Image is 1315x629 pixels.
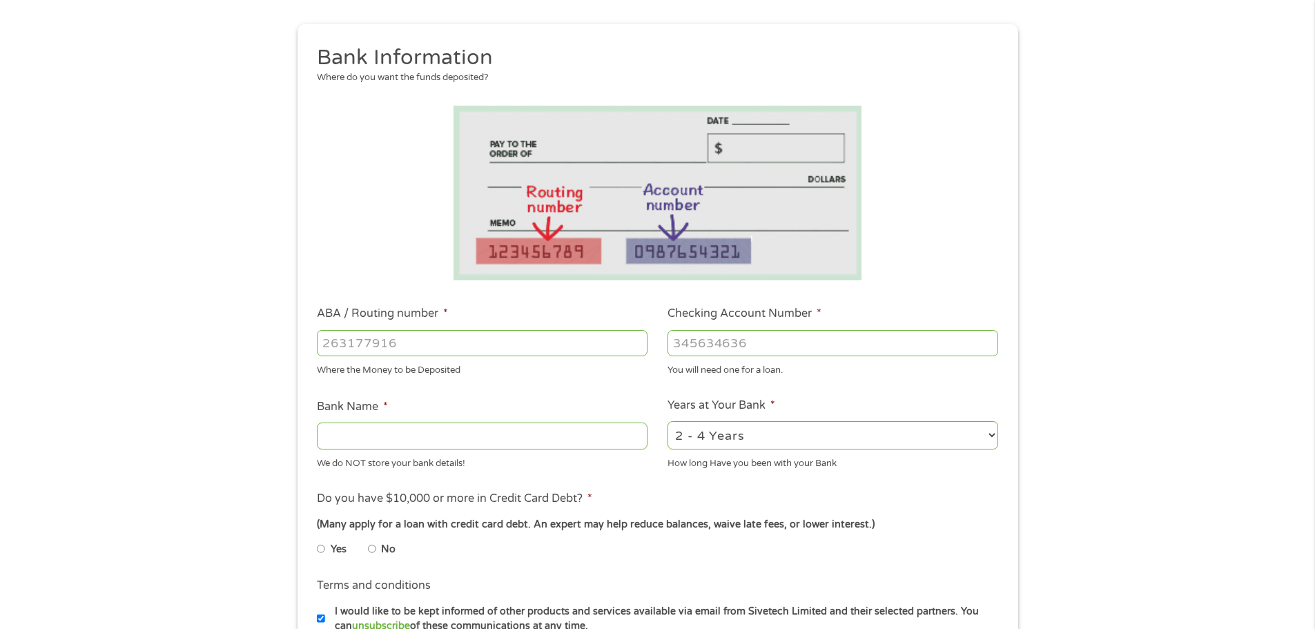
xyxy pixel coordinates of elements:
[668,330,998,356] input: 345634636
[668,307,821,321] label: Checking Account Number
[317,330,647,356] input: 263177916
[317,71,988,85] div: Where do you want the funds deposited?
[317,359,647,378] div: Where the Money to be Deposited
[668,359,998,378] div: You will need one for a loan.
[668,452,998,470] div: How long Have you been with your Bank
[317,452,647,470] div: We do NOT store your bank details!
[317,492,592,506] label: Do you have $10,000 or more in Credit Card Debt?
[317,400,388,414] label: Bank Name
[317,517,997,532] div: (Many apply for a loan with credit card debt. An expert may help reduce balances, waive late fees...
[317,44,988,72] h2: Bank Information
[668,398,775,413] label: Years at Your Bank
[331,542,347,557] label: Yes
[454,106,862,280] img: Routing number location
[381,542,396,557] label: No
[317,307,448,321] label: ABA / Routing number
[317,579,431,593] label: Terms and conditions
